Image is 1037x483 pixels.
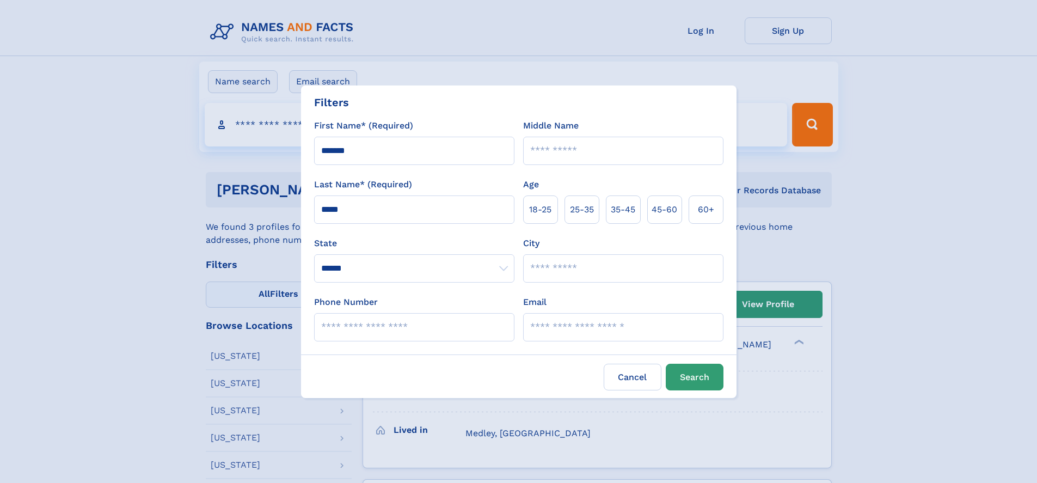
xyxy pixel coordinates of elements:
[698,203,714,216] span: 60+
[611,203,635,216] span: 35‑45
[666,364,723,390] button: Search
[652,203,677,216] span: 45‑60
[523,178,539,191] label: Age
[314,178,412,191] label: Last Name* (Required)
[523,237,539,250] label: City
[314,119,413,132] label: First Name* (Required)
[314,296,378,309] label: Phone Number
[604,364,661,390] label: Cancel
[314,94,349,111] div: Filters
[529,203,551,216] span: 18‑25
[314,237,514,250] label: State
[570,203,594,216] span: 25‑35
[523,119,579,132] label: Middle Name
[523,296,547,309] label: Email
